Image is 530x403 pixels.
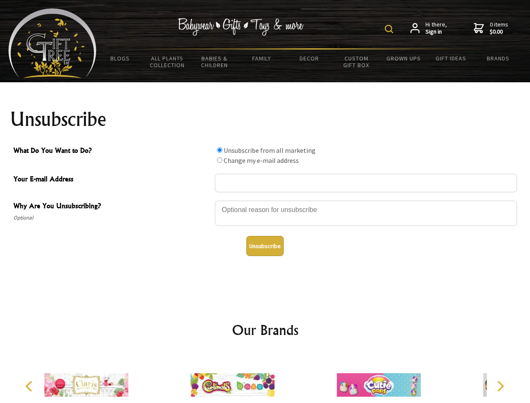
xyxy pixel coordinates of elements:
span: 0 items [490,21,508,36]
a: Custom Gift Box [333,50,380,74]
a: All Plants Collection [144,50,191,74]
input: What Do You Want to Do? [217,157,222,163]
a: Family [238,50,286,67]
a: BLOGS [97,50,144,67]
span: Your E-mail Address [13,174,211,186]
label: Unsubscribe from all marketing [224,146,316,154]
span: Hi there, [426,21,447,36]
span: Why Are You Unsubscribing? [13,201,211,213]
label: Change my e-mail address [224,156,299,165]
a: Gift Ideas [427,50,475,67]
input: Your E-mail Address [215,174,517,192]
h2: Our Brands [17,320,514,340]
span: Optional [13,213,211,223]
img: product search [385,25,393,33]
a: Grown Ups [380,50,427,67]
input: What Do You Want to Do? [217,147,222,153]
a: Brands [475,50,522,67]
img: Babywear - Gifts - Toys & more [178,18,304,36]
a: Decor [285,50,333,67]
strong: $0.00 [490,28,508,36]
strong: Sign in [426,28,447,36]
button: Next [491,377,509,395]
button: Unsubscribe [246,236,284,256]
a: 0 items$0.00 [474,21,508,36]
h1: Unsubscribe [10,109,520,129]
a: Hi there,Sign in [410,21,447,36]
img: Babyware - Gifts - Toys and more... [8,8,97,78]
button: Previous [21,377,39,395]
textarea: Why Are You Unsubscribing? [215,201,517,226]
span: What Do You Want to Do? [13,145,211,157]
a: Babies & Children [191,50,238,74]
